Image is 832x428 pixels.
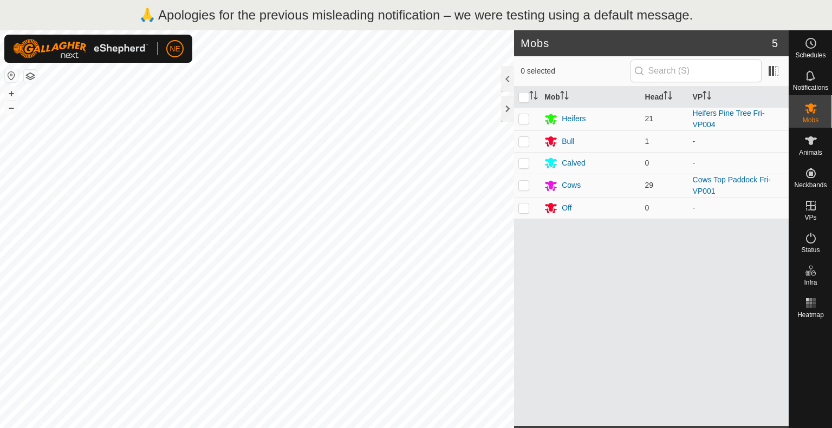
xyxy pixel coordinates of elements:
div: Cows [562,180,581,191]
td: - [688,197,789,219]
a: Cows Top Paddock Fri-VP001 [693,175,771,195]
img: Gallagher Logo [13,39,148,58]
input: Search (S) [630,60,762,82]
span: Schedules [795,52,825,58]
button: Reset Map [5,69,18,82]
span: 5 [772,35,778,51]
p-sorticon: Activate to sort [664,93,672,101]
th: Mob [540,87,640,108]
span: NE [170,43,180,55]
p-sorticon: Activate to sort [560,93,569,101]
span: Animals [799,149,822,156]
div: Calved [562,157,586,169]
a: Heifers Pine Tree Fri-VP004 [693,109,765,129]
span: 1 [645,137,649,146]
div: Bull [562,136,574,147]
p-sorticon: Activate to sort [703,93,711,101]
span: Status [801,247,820,253]
span: VPs [804,214,816,221]
span: 29 [645,181,654,189]
p: 🙏 Apologies for the previous misleading notification – we were testing using a default message. [139,5,693,25]
th: VP [688,87,789,108]
span: Heatmap [797,312,824,318]
h2: Mobs [521,37,772,50]
td: - [688,130,789,152]
span: 21 [645,114,654,123]
p-sorticon: Activate to sort [529,93,538,101]
span: Notifications [793,84,828,91]
span: 0 selected [521,65,630,77]
button: + [5,87,18,100]
span: 0 [645,159,649,167]
div: Heifers [562,113,586,124]
div: Off [562,202,571,214]
th: Head [641,87,688,108]
span: Neckbands [794,182,827,188]
span: Mobs [803,117,818,123]
td: - [688,152,789,174]
button: – [5,101,18,114]
span: Infra [804,279,817,286]
span: 0 [645,203,649,212]
button: Map Layers [24,70,37,83]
